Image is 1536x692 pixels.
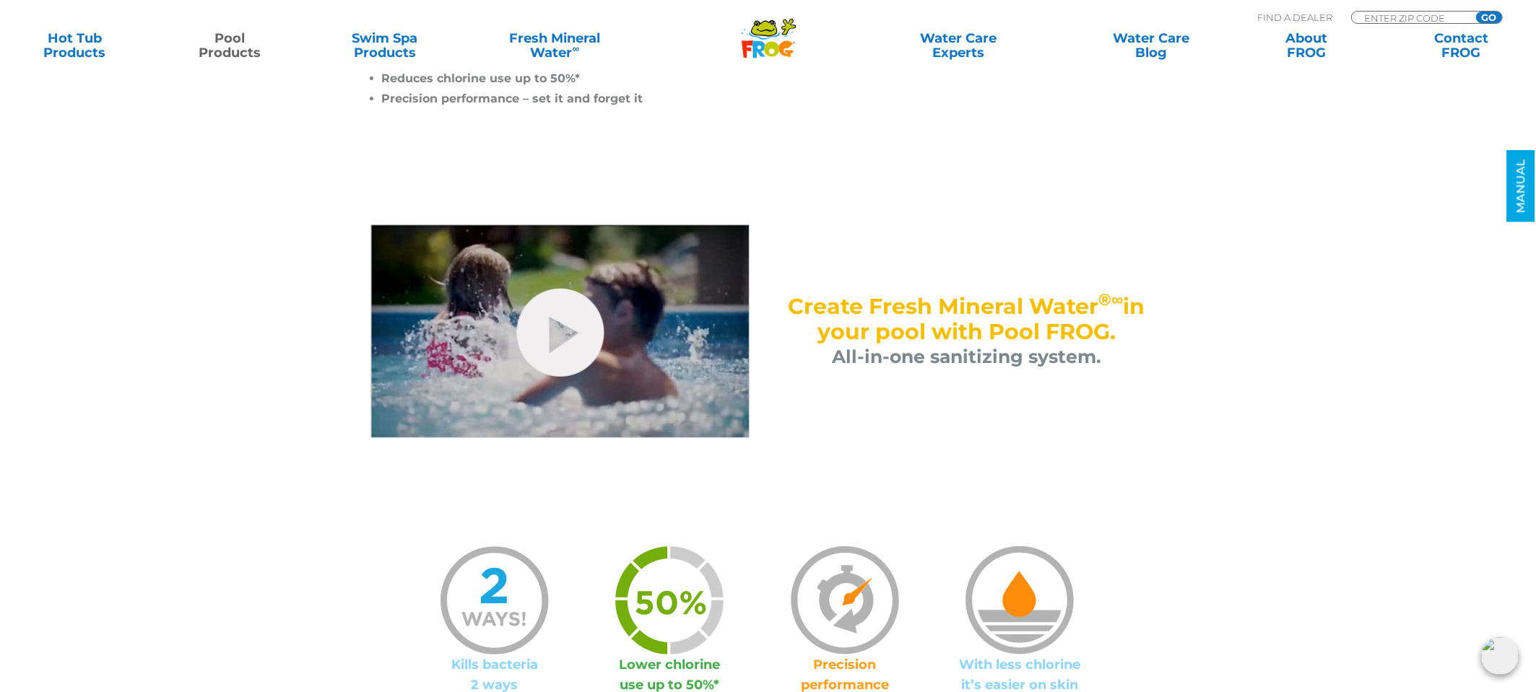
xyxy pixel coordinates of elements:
[791,546,899,654] img: icon-precision-orange
[966,546,1074,654] img: icon-less-chlorine-orange
[1257,11,1332,24] p: Find A Dealer
[324,31,445,60] a: Swim SpaProducts
[788,293,1145,345] span: Create Fresh Mineral Water in your pool with Pool FROG.
[382,89,721,109] li: Precision performance – set it and forget it
[441,546,549,654] img: icon-2-ways-blue
[480,31,630,60] a: Fresh MineralWater∞
[573,43,580,54] sup: ∞
[370,224,750,438] img: flippin-frog-video-still
[1098,289,1123,310] sup: ®∞
[170,31,290,60] a: PoolProducts
[382,69,721,89] li: Reduces chlorine use up to 50%*
[832,346,1101,367] span: All-in-one sanitizing system.
[861,31,1056,60] a: Water CareExperts
[1246,31,1366,60] a: AboutFROG
[1091,31,1212,60] a: Water CareBlog
[1363,12,1460,24] input: Zip Code Form
[1481,637,1519,675] img: openIcon
[1507,151,1535,222] a: MANUAL
[615,546,724,654] img: icon-50percent-green
[1401,31,1522,60] a: ContactFROG
[1476,12,1502,23] input: GO
[14,31,135,60] a: Hot TubProducts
